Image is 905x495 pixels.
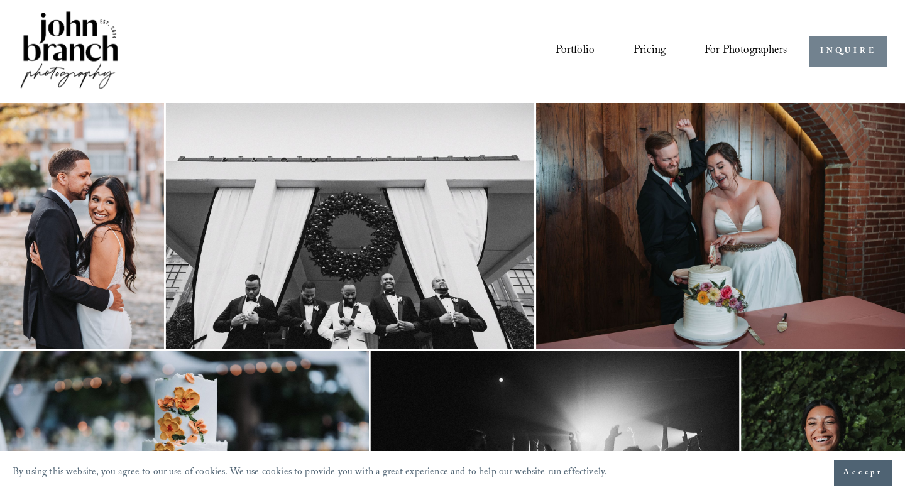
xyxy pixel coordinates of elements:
img: Group of men in tuxedos standing under a large wreath on a building's entrance. [166,103,534,349]
a: Portfolio [556,40,595,63]
p: By using this website, you agree to our use of cookies. We use cookies to provide you with a grea... [13,464,607,483]
a: folder dropdown [705,40,787,63]
span: For Photographers [705,41,787,62]
a: Pricing [633,40,666,63]
span: Accept [843,467,883,479]
button: Accept [834,460,892,486]
img: John Branch IV Photography [18,9,120,94]
a: INQUIRE [809,36,887,67]
img: A couple is playfully cutting their wedding cake. The bride is wearing a white strapless gown, an... [536,103,905,349]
